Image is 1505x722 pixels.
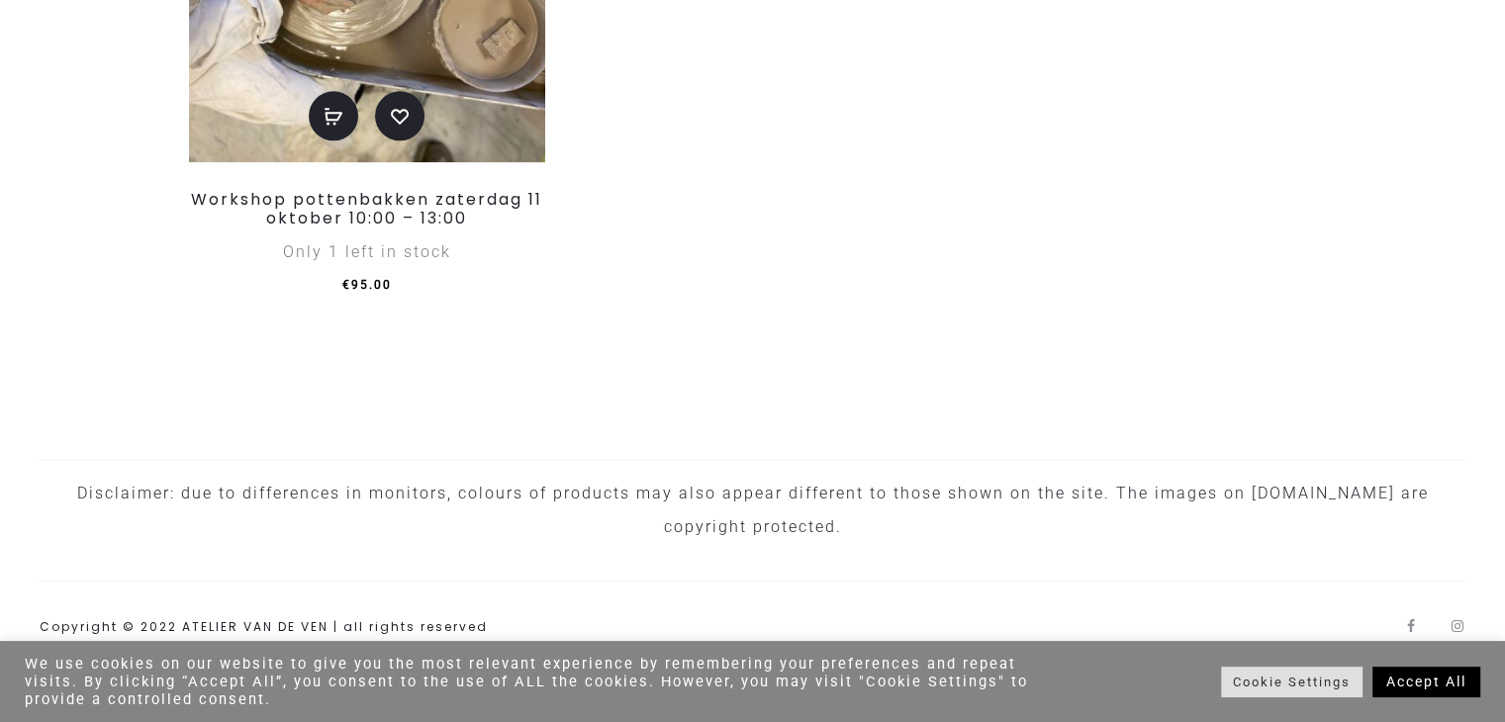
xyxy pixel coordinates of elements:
span: 95.00 [342,278,392,292]
div: Only 1 left in stock [189,235,545,269]
a: Add to basket: “Workshop pottenbakken zaterdag 11 oktober 10:00 - 13:00” [309,91,358,140]
a: Accept All [1372,667,1480,697]
span: € [342,278,351,292]
a: Cookie Settings [1221,667,1363,697]
div: We use cookies on our website to give you the most relevant experience by remembering your prefer... [25,655,1044,708]
a: Add to wishlist [375,91,424,140]
div: Copyright © 2022 ATELIER VAN DE VEN | all rights reserved [40,614,488,640]
a: Workshop pottenbakken zaterdag 11 oktober 10:00 – 13:00 [191,188,542,229]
